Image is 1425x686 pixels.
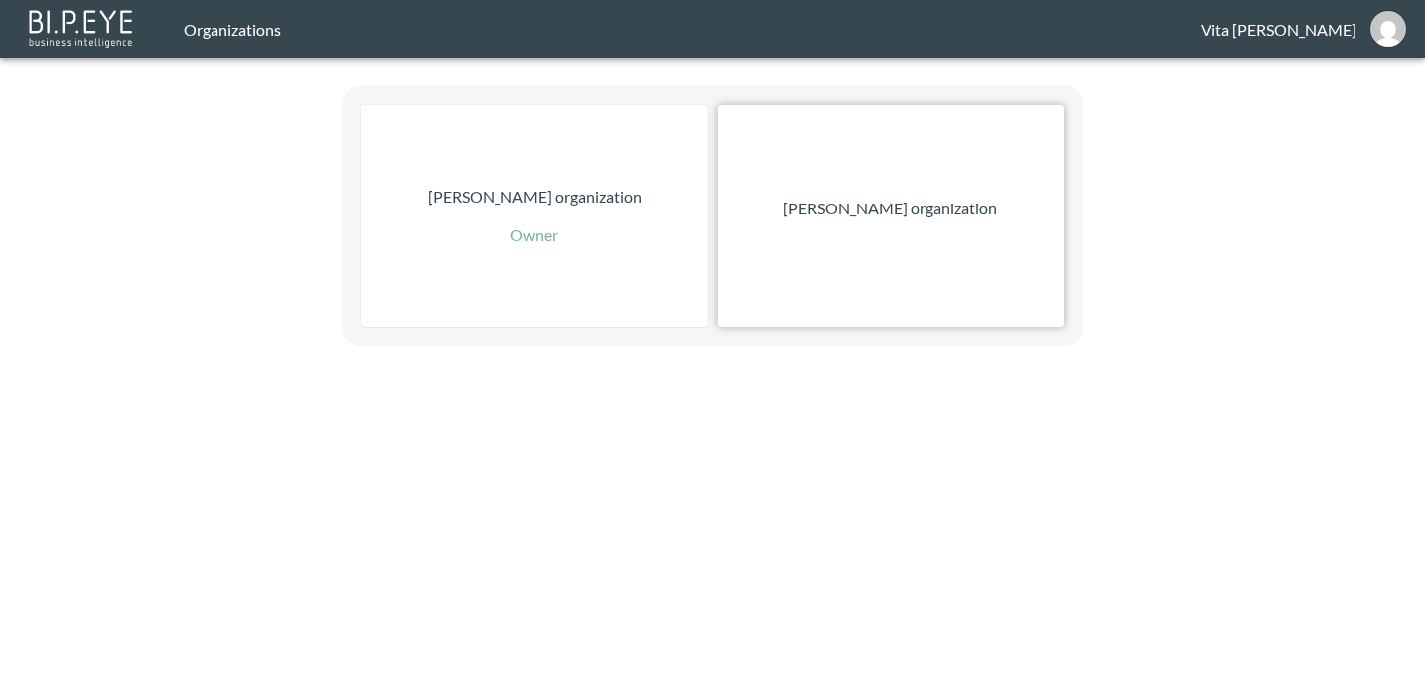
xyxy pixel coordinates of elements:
[1201,20,1356,39] div: Vita [PERSON_NAME]
[1370,11,1406,47] img: 05760d7fbba6d9f9ba6d42e1192bc5ed
[1356,5,1420,53] button: vnipane@mutualart.com
[184,20,1201,39] div: Organizations
[25,5,139,50] img: bipeye-logo
[428,185,641,208] p: [PERSON_NAME] organization
[784,197,997,220] p: [PERSON_NAME] organization
[510,223,558,247] p: Owner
